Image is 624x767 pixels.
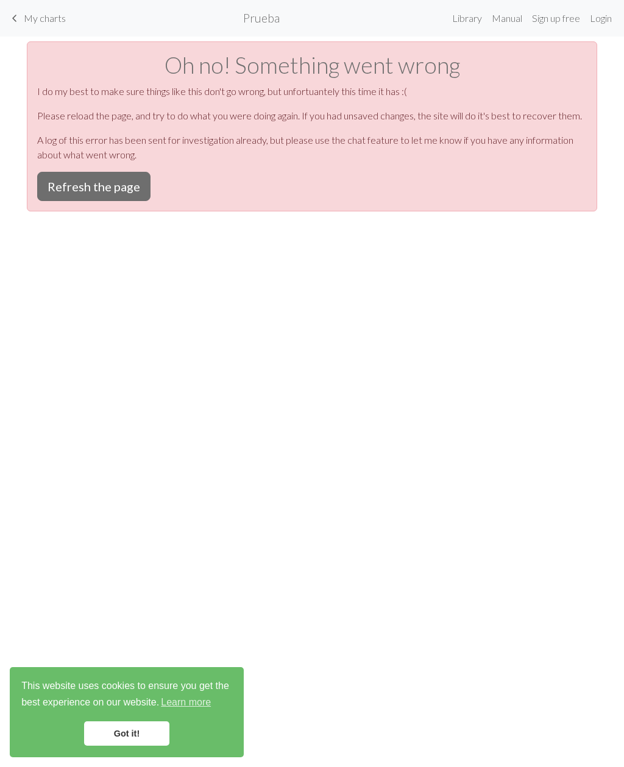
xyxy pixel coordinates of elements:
[37,108,587,123] p: Please reload the page, and try to do what you were doing again. If you had unsaved changes, the ...
[21,679,232,712] span: This website uses cookies to ensure you get the best experience on our website.
[243,11,280,25] h2: Prueba
[7,10,22,27] span: keyboard_arrow_left
[527,6,585,30] a: Sign up free
[37,52,587,79] h1: Oh no! Something went wrong
[37,133,587,162] p: A log of this error has been sent for investigation already, but please use the chat feature to l...
[585,6,617,30] a: Login
[37,172,151,201] button: Refresh the page
[159,693,213,712] a: learn more about cookies
[84,721,169,746] a: dismiss cookie message
[37,84,587,99] p: I do my best to make sure things like this don't go wrong, but unfortuantely this time it has :(
[10,667,244,757] div: cookieconsent
[24,12,66,24] span: My charts
[487,6,527,30] a: Manual
[447,6,487,30] a: Library
[7,8,66,29] a: My charts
